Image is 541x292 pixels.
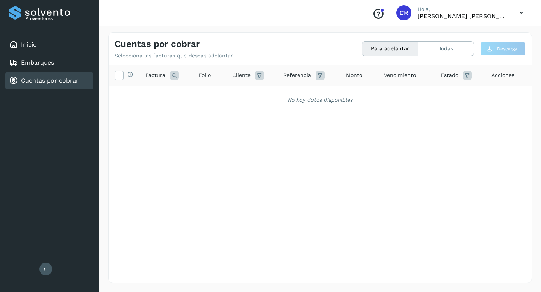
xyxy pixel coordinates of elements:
div: No hay datos disponibles [118,96,522,104]
button: Descargar [480,42,526,56]
p: Selecciona las facturas que deseas adelantar [115,53,233,59]
span: Vencimiento [384,71,416,79]
div: Embarques [5,54,93,71]
button: Para adelantar [362,42,418,56]
span: Folio [199,71,211,79]
span: Cliente [232,71,251,79]
span: Estado [441,71,458,79]
span: Referencia [283,71,311,79]
a: Embarques [21,59,54,66]
p: Hola, [417,6,508,12]
p: Proveedores [25,16,90,21]
span: Acciones [491,71,514,79]
div: Inicio [5,36,93,53]
div: Cuentas por cobrar [5,72,93,89]
span: Factura [145,71,165,79]
h4: Cuentas por cobrar [115,39,200,50]
span: Monto [346,71,362,79]
button: Todas [418,42,474,56]
a: Cuentas por cobrar [21,77,79,84]
span: Descargar [497,45,519,52]
a: Inicio [21,41,37,48]
p: CARLOS RODOLFO BELLI PEDRAZA [417,12,508,20]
